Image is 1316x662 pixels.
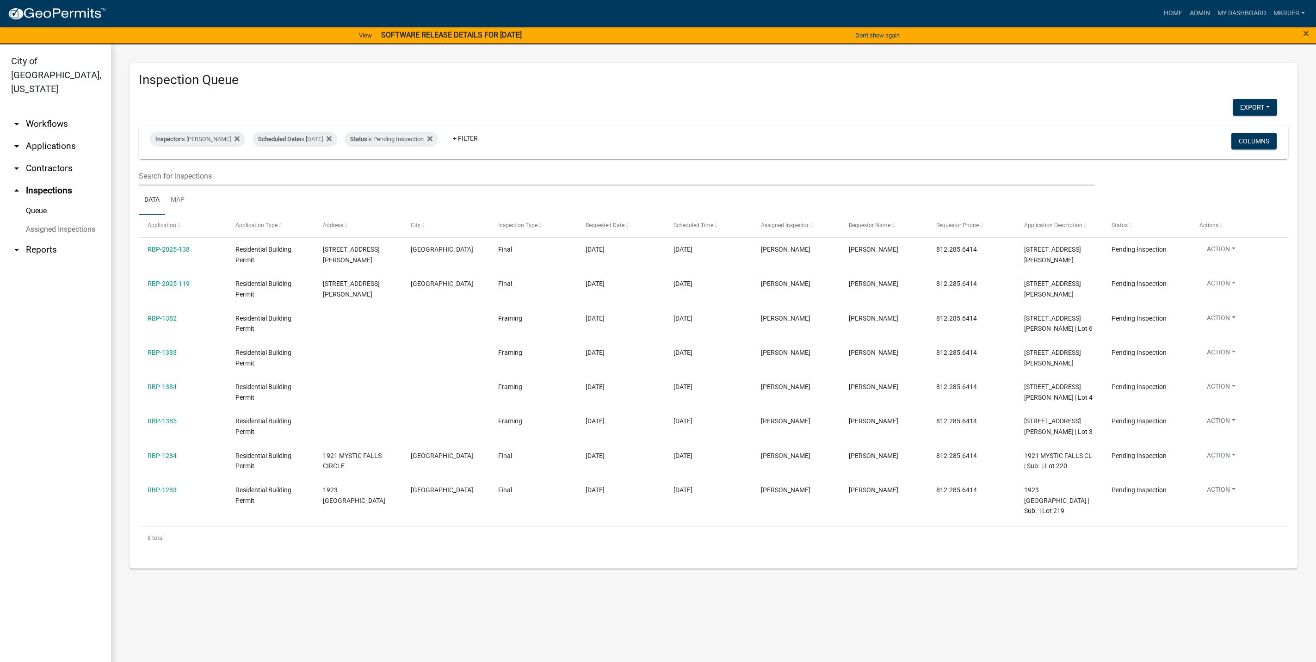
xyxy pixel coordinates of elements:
[323,280,380,298] span: 3519 LAURA DRIVE
[323,486,385,504] span: 1923 MYSTIC FALLS CIRCLE
[355,28,376,43] a: View
[936,417,977,425] span: 812.285.6414
[258,136,300,142] span: Scheduled Date
[586,222,624,229] span: Requested Date
[148,280,190,287] a: RBP-2025-119
[936,222,979,229] span: Requestor Phone
[761,315,810,322] span: Mike Kruer
[402,215,489,237] datatable-header-cell: City
[936,486,977,494] span: 812.285.6414
[411,280,473,287] span: JEFFERSONVILLE
[936,349,977,356] span: 812.285.6414
[1103,215,1190,237] datatable-header-cell: Status
[1233,99,1277,116] button: Export
[761,222,809,229] span: Assigned Inspector
[411,452,473,459] span: JEFFERSONVILLE
[849,417,898,425] span: Mike Kruer
[1303,27,1309,40] span: ×
[235,280,291,298] span: Residential Building Permit
[586,246,605,253] span: 09/12/2025
[936,315,977,322] span: 812.285.6414
[936,246,977,253] span: 812.285.6414
[165,186,190,215] a: Map
[139,186,165,215] a: Data
[673,244,743,255] div: [DATE]
[1112,486,1167,494] span: Pending Inspection
[673,416,743,427] div: [DATE]
[761,280,810,287] span: Mike Kruer
[577,215,664,237] datatable-header-cell: Requested Date
[1160,5,1186,22] a: Home
[1024,280,1081,298] span: 3519 Laura Drive lot 45 | Lot 42
[498,349,522,356] span: Framing
[350,136,367,142] span: Status
[498,486,512,494] span: Final
[148,315,177,322] a: RBP-1382
[1112,452,1167,459] span: Pending Inspection
[849,452,898,459] span: Mike Kruer
[1199,278,1243,292] button: Action
[498,246,512,253] span: Final
[849,222,890,229] span: Requestor Name
[235,486,291,504] span: Residential Building Permit
[840,215,927,237] datatable-header-cell: Requestor Name
[673,313,743,324] div: [DATE]
[1112,417,1167,425] span: Pending Inspection
[498,222,538,229] span: Inspection Type
[489,215,577,237] datatable-header-cell: Inspection Type
[150,132,245,147] div: is [PERSON_NAME]
[849,280,898,287] span: Mike Kruer
[148,417,177,425] a: RBP-1385
[1112,280,1167,287] span: Pending Inspection
[11,118,22,130] i: arrow_drop_down
[852,28,903,43] button: Don't show again
[1199,382,1243,395] button: Action
[849,486,898,494] span: Harold Satterly
[139,72,1288,88] h3: Inspection Queue
[1199,485,1243,498] button: Action
[411,486,473,494] span: JEFFERSONVILLE
[1199,222,1218,229] span: Actions
[1270,5,1309,22] a: mkruer
[148,486,177,494] a: RBP-1283
[345,132,438,147] div: is Pending Inspection
[752,215,840,237] datatable-header-cell: Assigned Inspector
[761,486,810,494] span: Mike Kruer
[586,349,605,356] span: 09/15/2025
[1214,5,1270,22] a: My Dashboard
[761,246,810,253] span: Mike Kruer
[498,452,512,459] span: Final
[1015,215,1103,237] datatable-header-cell: Application Description
[673,347,743,358] div: [DATE]
[586,417,605,425] span: 09/15/2025
[936,452,977,459] span: 812.285.6414
[1024,417,1093,435] span: 1618 Scott St Jeffersonville IN 47130 | Lot 3
[927,215,1015,237] datatable-header-cell: Requestor Phone
[139,167,1094,186] input: Search for inspections
[673,222,713,229] span: Scheduled Time
[148,349,177,356] a: RBP-1383
[226,215,314,237] datatable-header-cell: Application Type
[498,383,522,390] span: Framing
[849,383,898,390] span: Mike Kruer
[586,486,605,494] span: 09/15/2025
[673,485,743,495] div: [DATE]
[849,349,898,356] span: Mike Kruer
[1190,215,1278,237] datatable-header-cell: Actions
[1024,246,1081,264] span: 3517 Laura Drive | Lot 46
[1024,349,1081,367] span: 1614 Scott St Jeffersonville IN | Lot 5
[1199,244,1243,258] button: Action
[498,280,512,287] span: Final
[673,278,743,289] div: [DATE]
[673,382,743,392] div: [DATE]
[665,215,752,237] datatable-header-cell: Scheduled Time
[411,246,473,253] span: JEFFERSONVILLE
[586,280,605,287] span: 09/15/2025
[936,280,977,287] span: 812.285.6414
[148,452,177,459] a: RBP-1284
[235,383,291,401] span: Residential Building Permit
[673,451,743,461] div: [DATE]
[1303,28,1309,39] button: Close
[235,246,291,264] span: Residential Building Permit
[1186,5,1214,22] a: Admin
